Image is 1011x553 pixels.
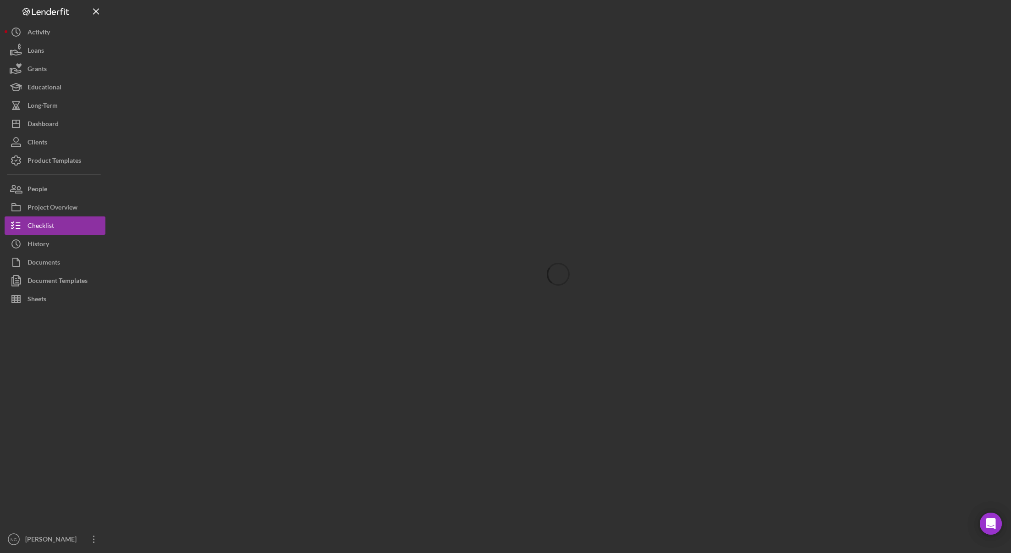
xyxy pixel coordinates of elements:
[5,133,105,151] button: Clients
[5,96,105,115] button: Long-Term
[5,180,105,198] button: People
[5,23,105,41] button: Activity
[5,41,105,60] button: Loans
[27,23,50,44] div: Activity
[27,96,58,117] div: Long-Term
[27,271,88,292] div: Document Templates
[5,235,105,253] button: History
[27,151,81,172] div: Product Templates
[11,537,17,542] text: NG
[5,530,105,548] button: NG[PERSON_NAME]
[5,60,105,78] button: Grants
[27,78,61,99] div: Educational
[27,290,46,310] div: Sheets
[27,198,77,219] div: Project Overview
[27,253,60,274] div: Documents
[27,180,47,200] div: People
[27,41,44,62] div: Loans
[27,216,54,237] div: Checklist
[5,290,105,308] button: Sheets
[27,235,49,255] div: History
[5,151,105,170] button: Product Templates
[23,530,82,551] div: [PERSON_NAME]
[27,115,59,135] div: Dashboard
[5,115,105,133] button: Dashboard
[980,513,1002,535] div: Open Intercom Messenger
[5,198,105,216] button: Project Overview
[27,60,47,80] div: Grants
[5,78,105,96] button: Educational
[5,271,105,290] button: Document Templates
[5,253,105,271] button: Documents
[27,133,47,154] div: Clients
[5,216,105,235] button: Checklist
